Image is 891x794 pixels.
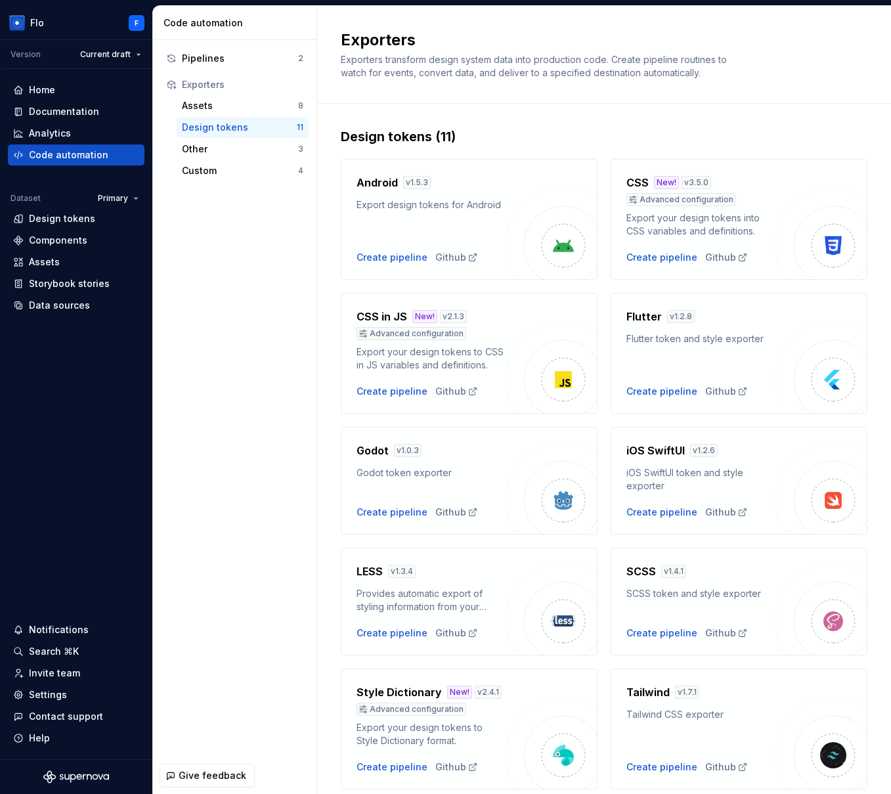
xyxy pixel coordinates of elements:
h4: Flutter [626,309,662,324]
div: Contact support [29,710,103,723]
h4: CSS [626,175,649,190]
div: Export your design tokens to CSS in JS variables and definitions. [357,345,506,372]
div: Advanced configuration [626,193,736,206]
div: Pipelines [182,52,298,65]
div: 4 [298,165,303,176]
button: Give feedback [160,764,255,787]
div: Components [29,234,87,247]
a: Settings [8,684,144,705]
div: Search ⌘K [29,645,79,658]
div: Version [11,49,41,60]
h4: Tailwind [626,684,670,700]
a: Github [435,627,478,640]
a: Github [705,385,748,398]
button: Create pipeline [357,251,427,264]
a: Analytics [8,123,144,144]
a: Invite team [8,663,144,684]
div: New! [654,176,679,189]
button: FloF [3,9,150,37]
div: 3 [298,144,303,154]
a: Github [435,506,478,519]
div: Help [29,732,50,745]
button: Create pipeline [626,385,697,398]
div: Assets [182,99,298,112]
h4: LESS [357,563,383,579]
div: Design tokens (11) [341,127,867,146]
span: Exporters transform design system data into production code. Create pipeline routines to watch fo... [341,54,729,78]
button: Other3 [177,139,309,160]
div: Export your design tokens into CSS variables and definitions. [626,211,775,238]
button: Primary [92,189,144,208]
div: Provides automatic export of styling information from your design system library. [357,587,506,613]
a: Github [435,761,478,774]
div: v 2.1.3 [440,310,467,323]
div: Design tokens [182,121,297,134]
div: v 1.2.8 [667,310,695,323]
div: Code automation [163,16,311,30]
a: Design tokens [8,208,144,229]
div: Flutter token and style exporter [626,332,775,345]
a: Storybook stories [8,273,144,294]
a: Documentation [8,101,144,122]
button: Assets8 [177,95,309,116]
a: Components [8,230,144,251]
button: Create pipeline [357,627,427,640]
h4: CSS in JS [357,309,407,324]
a: Github [705,251,748,264]
div: v 1.2.6 [690,444,718,457]
div: v 1.4.1 [661,565,686,578]
a: Github [705,627,748,640]
div: Other [182,143,298,156]
div: Github [705,506,748,519]
div: Data sources [29,299,90,312]
div: v 1.3.4 [388,565,416,578]
button: Pipelines2 [161,48,309,69]
div: 2 [298,53,303,64]
div: Create pipeline [626,761,697,774]
button: Help [8,728,144,749]
div: Godot token exporter [357,466,506,479]
a: Custom4 [177,160,309,181]
span: Primary [98,193,128,204]
div: v 3.5.0 [682,176,711,189]
div: Github [435,251,478,264]
div: Advanced configuration [357,327,466,340]
div: Code automation [29,148,108,162]
div: Notifications [29,623,89,636]
button: Create pipeline [626,627,697,640]
a: Github [435,385,478,398]
div: v 1.5.3 [403,176,431,189]
button: Create pipeline [626,506,697,519]
div: Invite team [29,667,80,680]
div: Export design tokens for Android [357,198,506,211]
div: Documentation [29,105,99,118]
div: Storybook stories [29,277,110,290]
h4: Godot [357,443,389,458]
div: Analytics [29,127,71,140]
a: Data sources [8,295,144,316]
button: Design tokens11 [177,117,309,138]
h4: SCSS [626,563,656,579]
div: Design tokens [29,212,95,225]
div: New! [447,686,472,699]
button: Create pipeline [357,385,427,398]
div: iOS SwiftUI token and style exporter [626,466,775,493]
div: v 1.0.3 [394,444,422,457]
div: v 2.4.1 [475,686,502,699]
button: Create pipeline [357,761,427,774]
button: Create pipeline [626,251,697,264]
